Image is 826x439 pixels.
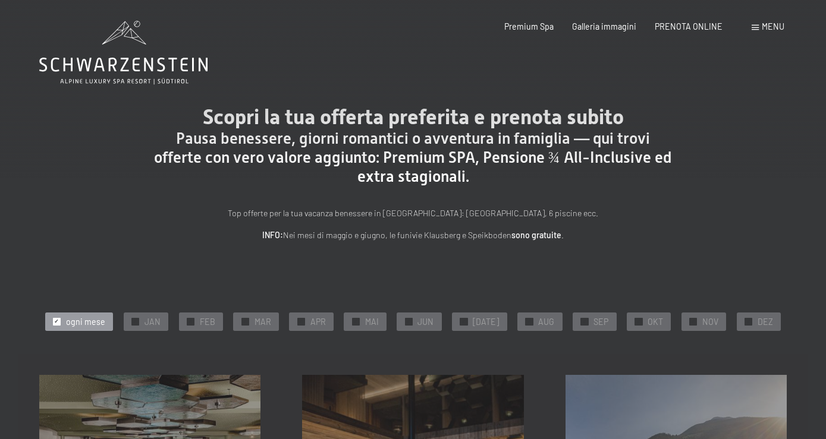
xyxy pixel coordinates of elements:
span: ✓ [636,318,641,325]
span: ✓ [406,318,411,325]
span: ✓ [461,318,466,325]
a: Premium Spa [504,21,554,31]
span: ogni mese [66,316,105,328]
a: Galleria immagini [572,21,636,31]
span: Pausa benessere, giorni romantici o avventura in famiglia — qui trovi offerte con vero valore agg... [154,130,672,185]
strong: INFO: [262,230,283,240]
p: Nei mesi di maggio e giugno, le funivie Klausberg e Speikboden . [152,229,675,242]
span: ✓ [188,318,193,325]
span: SEP [593,316,608,328]
span: Scopri la tua offerta preferita e prenota subito [203,105,624,129]
span: [DATE] [473,316,499,328]
span: ✓ [133,318,137,325]
span: APR [310,316,326,328]
strong: sono gratuite [511,230,561,240]
span: DEZ [758,316,773,328]
span: ✓ [243,318,247,325]
a: PRENOTA ONLINE [655,21,723,31]
span: ✓ [299,318,303,325]
span: JAN [145,316,161,328]
span: JUN [417,316,434,328]
p: Top offerte per la tua vacanza benessere in [GEOGRAPHIC_DATA]: [GEOGRAPHIC_DATA], 6 piscine ecc. [152,207,675,220]
span: ✓ [691,318,696,325]
span: AUG [538,316,554,328]
span: OKT [648,316,663,328]
span: NOV [702,316,718,328]
span: MAR [255,316,271,328]
span: FEB [200,316,215,328]
span: ✓ [582,318,587,325]
span: ✓ [527,318,532,325]
span: MAI [365,316,379,328]
span: Menu [762,21,784,31]
span: ✓ [746,318,751,325]
span: ✓ [353,318,358,325]
span: ✓ [54,318,59,325]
